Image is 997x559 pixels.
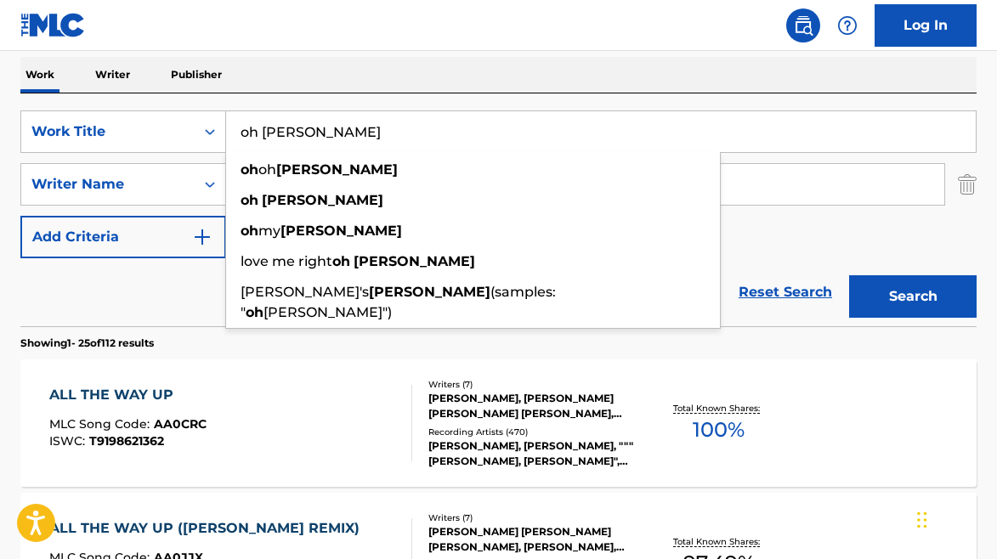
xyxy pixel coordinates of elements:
span: T9198621362 [89,433,164,449]
span: ISWC : [49,433,89,449]
p: Total Known Shares: [673,535,764,548]
strong: [PERSON_NAME] [276,161,398,178]
div: Writer Name [31,174,184,195]
img: MLC Logo [20,13,86,37]
strong: [PERSON_NAME] [280,223,402,239]
form: Search Form [20,110,977,326]
div: Drag [917,494,927,545]
a: Reset Search [730,274,841,311]
div: [PERSON_NAME], [PERSON_NAME] [PERSON_NAME] [PERSON_NAME], [PERSON_NAME], [PERSON_NAME], [PERSON_N... [428,391,639,421]
div: Writers ( 7 ) [428,511,639,524]
div: Work Title [31,121,184,142]
div: ALL THE WAY UP [49,385,207,405]
span: oh [258,161,276,178]
strong: [PERSON_NAME] [354,253,475,269]
span: my [258,223,280,239]
a: Public Search [786,8,820,42]
div: Recording Artists ( 470 ) [428,426,639,438]
div: [PERSON_NAME] [PERSON_NAME] [PERSON_NAME], [PERSON_NAME], [PERSON_NAME], [PERSON_NAME] [PERSON_NA... [428,524,639,555]
img: search [793,15,813,36]
img: 9d2ae6d4665cec9f34b9.svg [192,227,212,247]
button: Search [849,275,977,318]
p: Total Known Shares: [673,402,764,415]
span: love me right [241,253,332,269]
span: MLC Song Code : [49,416,154,432]
span: 100 % [693,415,745,445]
strong: [PERSON_NAME] [262,192,383,208]
p: Work [20,57,59,93]
div: Help [830,8,864,42]
strong: oh [332,253,350,269]
strong: oh [241,192,258,208]
div: ALL THE WAY UP ([PERSON_NAME] REMIX) [49,518,368,539]
button: Add Criteria [20,216,226,258]
p: Publisher [166,57,227,93]
div: [PERSON_NAME], [PERSON_NAME], """[PERSON_NAME], [PERSON_NAME]", [PERSON_NAME] & [PERSON_NAME], [P... [428,438,639,469]
strong: [PERSON_NAME] [369,284,490,300]
p: Showing 1 - 25 of 112 results [20,336,154,351]
img: Delete Criterion [958,163,977,206]
a: ALL THE WAY UPMLC Song Code:AA0CRCISWC:T9198621362Writers (7)[PERSON_NAME], [PERSON_NAME] [PERSON... [20,359,977,487]
a: Log In [875,4,977,47]
strong: oh [241,161,258,178]
span: [PERSON_NAME]'s [241,284,369,300]
img: help [837,15,858,36]
span: AA0CRC [154,416,207,432]
strong: oh [246,304,263,320]
iframe: Chat Widget [912,477,997,559]
p: Writer [90,57,135,93]
span: [PERSON_NAME]") [263,304,392,320]
div: Writers ( 7 ) [428,378,639,391]
strong: oh [241,223,258,239]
